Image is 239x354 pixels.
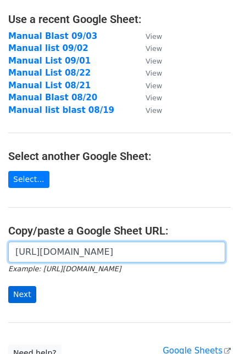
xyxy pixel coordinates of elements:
a: View [135,43,162,53]
a: Manual List 08/21 [8,81,91,90]
h4: Use a recent Google Sheet: [8,13,231,26]
small: View [146,94,162,102]
a: Manual List 09/01 [8,56,91,66]
a: View [135,81,162,90]
a: View [135,68,162,78]
a: Manual Blast 09/03 [8,31,97,41]
a: Manual List 08/22 [8,68,91,78]
a: View [135,56,162,66]
small: View [146,82,162,90]
iframe: Chat Widget [184,301,239,354]
a: View [135,31,162,41]
small: View [146,57,162,65]
input: Next [8,286,36,303]
h4: Copy/paste a Google Sheet URL: [8,224,231,237]
small: View [146,69,162,77]
small: View [146,44,162,53]
input: Paste your Google Sheet URL here [8,242,225,262]
small: Example: [URL][DOMAIN_NAME] [8,265,121,273]
a: Manual Blast 08/20 [8,93,97,102]
a: View [135,93,162,102]
small: View [146,32,162,41]
a: Manual list blast 08/19 [8,105,114,115]
h4: Select another Google Sheet: [8,150,231,163]
a: View [135,105,162,115]
small: View [146,106,162,115]
a: Manual list 09/02 [8,43,88,53]
a: Select... [8,171,49,188]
